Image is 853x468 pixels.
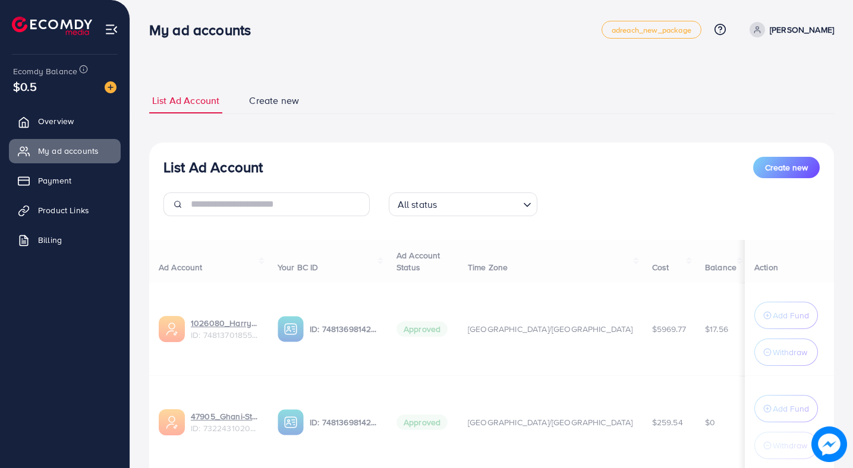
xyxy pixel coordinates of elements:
[765,162,808,173] span: Create new
[440,194,518,213] input: Search for option
[163,159,263,176] h3: List Ad Account
[389,192,537,216] div: Search for option
[105,81,117,93] img: image
[38,234,62,246] span: Billing
[9,228,121,252] a: Billing
[753,157,820,178] button: Create new
[249,94,299,107] span: Create new
[13,65,77,77] span: Ecomdy Balance
[38,115,74,127] span: Overview
[9,109,121,133] a: Overview
[105,23,118,36] img: menu
[612,26,691,34] span: adreach_new_package
[770,23,834,37] p: [PERSON_NAME]
[38,145,99,157] span: My ad accounts
[602,21,701,39] a: adreach_new_package
[149,21,260,39] h3: My ad accounts
[9,198,121,222] a: Product Links
[745,22,834,37] a: [PERSON_NAME]
[811,426,847,462] img: image
[38,204,89,216] span: Product Links
[395,196,440,213] span: All status
[152,94,219,107] span: List Ad Account
[13,78,37,95] span: $0.5
[9,169,121,192] a: Payment
[38,175,71,186] span: Payment
[9,139,121,163] a: My ad accounts
[12,17,92,35] img: logo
